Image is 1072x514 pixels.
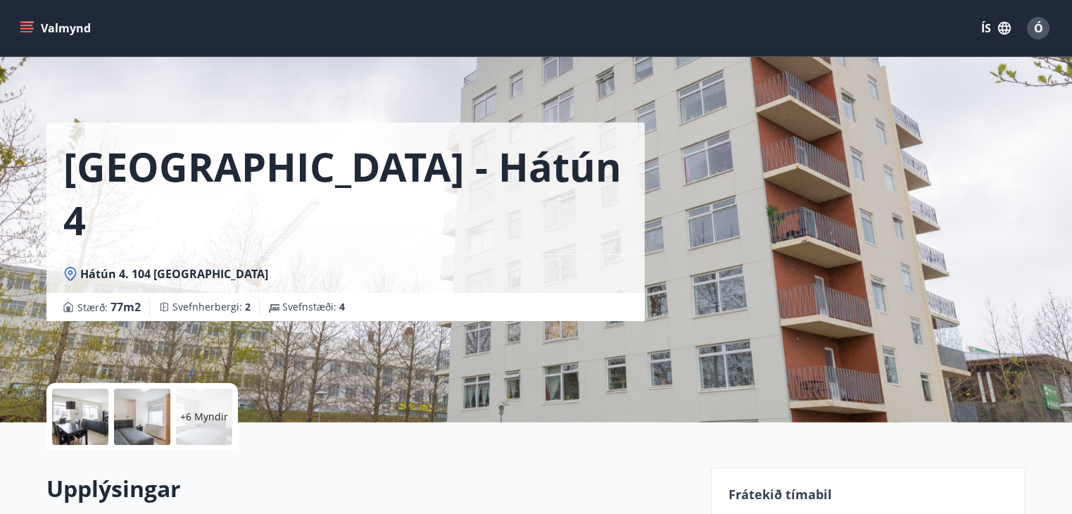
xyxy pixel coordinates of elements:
span: Svefnstæði : [282,300,345,314]
h1: [GEOGRAPHIC_DATA] - Hátún 4 [63,139,628,246]
span: Hátún 4. 104 [GEOGRAPHIC_DATA] [80,266,268,282]
span: Svefnherbergi : [172,300,251,314]
h2: Upplýsingar [46,473,694,504]
button: ÍS [973,15,1019,41]
p: +6 Myndir [180,410,228,424]
button: Ó [1021,11,1055,45]
span: Ó [1034,20,1043,36]
span: Stærð : [77,299,141,315]
span: 4 [339,300,345,313]
button: menu [17,15,96,41]
span: 77 m2 [111,299,141,315]
span: 2 [245,300,251,313]
p: Frátekið tímabil [729,485,1009,503]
